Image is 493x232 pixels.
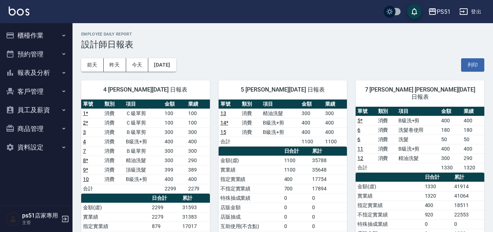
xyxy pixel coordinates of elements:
td: 消費 [103,137,124,146]
h2: Employee Daily Report [81,32,484,37]
td: 300 [300,109,323,118]
td: 指定實業績 [81,222,150,231]
td: 實業績 [219,165,282,174]
a: 12 [357,155,363,161]
td: 2279 [186,184,210,193]
td: 精油洗髮 [124,156,163,165]
th: 金額 [439,107,462,116]
td: 金額(虛) [81,203,150,212]
td: 300 [163,146,186,156]
td: 400 [462,116,484,125]
td: 互助使用(不含點) [219,222,282,231]
td: 300 [186,127,210,137]
td: 消費 [376,116,397,125]
th: 日合計 [150,194,181,203]
button: 櫃檯作業 [3,26,70,45]
td: Ｃ級單剪 [124,109,163,118]
td: 合計 [356,163,376,172]
button: 前天 [81,58,104,72]
td: 31593 [181,203,210,212]
td: 400 [462,144,484,153]
td: 0 [282,222,311,231]
td: 1330 [439,163,462,172]
th: 項目 [124,100,163,109]
th: 業績 [323,100,347,109]
a: 10 [83,176,89,182]
td: 50 [439,135,462,144]
td: 合計 [81,184,103,193]
td: 400 [423,201,453,210]
td: 店販金額 [219,203,282,212]
td: 0 [452,219,484,229]
td: 消費 [103,165,124,174]
th: 類別 [376,107,397,116]
th: 累計 [310,147,347,156]
td: 合計 [219,137,240,146]
th: 項目 [261,100,300,109]
td: 389 [186,165,210,174]
button: 昨天 [104,58,126,72]
td: 實業績 [81,212,150,222]
td: 400 [186,174,210,184]
td: 400 [323,127,347,137]
td: 17754 [310,174,347,184]
a: 13 [220,110,226,116]
td: 400 [300,127,323,137]
td: 消費 [103,118,124,127]
td: 879 [150,222,181,231]
button: PS51 [425,4,453,19]
td: Ｂ級單剪 [124,146,163,156]
td: 100 [186,109,210,118]
td: 精油洗髮 [261,109,300,118]
a: 7 [83,148,86,154]
td: B級洗+剪 [261,127,300,137]
td: 41064 [452,191,484,201]
td: 920 [423,210,453,219]
td: 消費 [240,118,261,127]
td: 1100 [282,156,311,165]
td: 0 [282,203,311,212]
button: 員工及薪資 [3,101,70,119]
td: 消費 [103,109,124,118]
th: 累計 [452,173,484,182]
td: 消費 [240,127,261,137]
td: 1100 [300,137,323,146]
td: 300 [163,156,186,165]
td: 300 [323,109,347,118]
td: 0 [310,193,347,203]
td: 2299 [163,184,186,193]
img: Person [6,212,20,226]
td: 400 [163,174,186,184]
th: 業績 [186,100,210,109]
td: 180 [462,125,484,135]
td: 1320 [462,163,484,172]
td: 金額(虛) [356,182,423,191]
a: 6 [357,127,360,133]
button: [DATE] [148,58,176,72]
td: 100 [163,118,186,127]
table: a dense table [356,107,484,173]
a: 11 [357,146,363,152]
td: 290 [186,156,210,165]
td: 0 [282,212,311,222]
td: 頂級洗髮 [124,165,163,174]
img: Logo [9,7,29,16]
td: B級洗+剪 [124,174,163,184]
td: 消費 [376,125,397,135]
th: 項目 [397,107,439,116]
td: 400 [439,116,462,125]
td: 18511 [452,201,484,210]
td: 100 [186,118,210,127]
td: 400 [186,137,210,146]
td: B級洗+剪 [397,116,439,125]
th: 業績 [462,107,484,116]
span: 4 [PERSON_NAME][DATE] 日報表 [90,86,201,93]
td: Ｂ級單剪 [124,127,163,137]
td: B級洗+剪 [397,144,439,153]
th: 累計 [181,194,210,203]
td: 0 [310,222,347,231]
td: 2299 [150,203,181,212]
td: 實業績 [356,191,423,201]
td: 399 [163,165,186,174]
button: 商品管理 [3,119,70,138]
